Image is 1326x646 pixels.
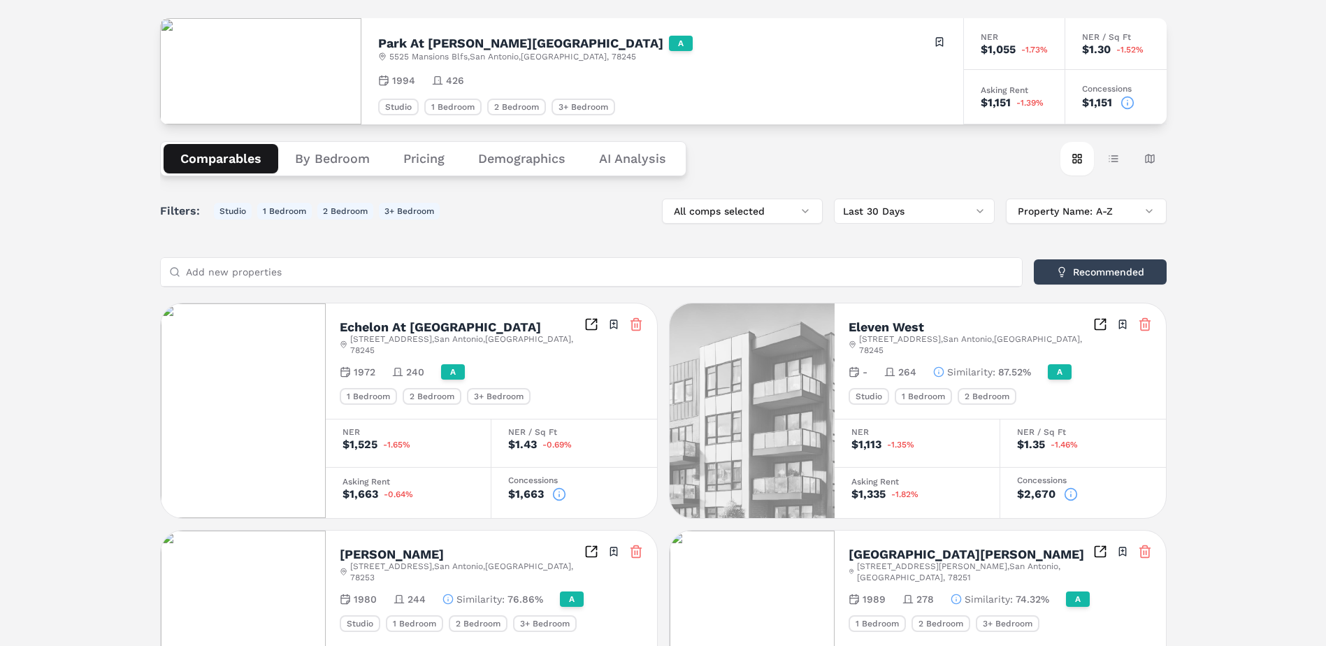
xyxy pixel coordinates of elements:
[891,490,918,498] span: -1.82%
[958,388,1016,405] div: 2 Bedroom
[340,321,541,333] h2: Echelon At [GEOGRAPHIC_DATA]
[947,365,995,379] span: Similarity :
[981,44,1016,55] div: $1,055
[340,548,444,561] h2: [PERSON_NAME]
[408,592,426,606] span: 244
[542,440,572,449] span: -0.69%
[257,203,312,220] button: 1 Bedroom
[508,489,544,500] div: $1,663
[887,440,914,449] span: -1.35%
[863,592,886,606] span: 1989
[849,321,924,333] h2: Eleven West
[441,364,465,380] div: A
[851,439,881,450] div: $1,113
[160,203,208,220] span: Filters:
[1082,85,1150,93] div: Concessions
[343,428,474,436] div: NER
[383,440,410,449] span: -1.65%
[560,591,584,607] div: A
[669,36,693,51] div: A
[508,439,537,450] div: $1.43
[1021,45,1048,54] span: -1.73%
[916,592,934,606] span: 278
[406,365,424,379] span: 240
[487,99,546,115] div: 2 Bedroom
[965,592,1013,606] span: Similarity :
[508,428,640,436] div: NER / Sq Ft
[392,73,415,87] span: 1994
[343,478,474,486] div: Asking Rent
[849,388,889,405] div: Studio
[1017,439,1045,450] div: $1.35
[378,99,419,115] div: Studio
[582,144,683,173] button: AI Analysis
[857,561,1093,583] span: [STREET_ADDRESS][PERSON_NAME] , San Antonio , [GEOGRAPHIC_DATA] , 78251
[379,203,440,220] button: 3+ Bedroom
[386,615,443,632] div: 1 Bedroom
[851,428,983,436] div: NER
[186,258,1014,286] input: Add new properties
[911,615,970,632] div: 2 Bedroom
[851,489,886,500] div: $1,335
[343,439,377,450] div: $1,525
[1093,545,1107,559] a: Inspect Comparables
[981,97,1011,108] div: $1,151
[317,203,373,220] button: 2 Bedroom
[1082,44,1111,55] div: $1.30
[981,33,1048,41] div: NER
[1017,428,1149,436] div: NER / Sq Ft
[976,615,1039,632] div: 3+ Bedroom
[350,561,584,583] span: [STREET_ADDRESS] , San Antonio , [GEOGRAPHIC_DATA] , 78253
[1006,199,1167,224] button: Property Name: A-Z
[895,388,952,405] div: 1 Bedroom
[164,144,278,173] button: Comparables
[461,144,582,173] button: Demographics
[859,333,1093,356] span: [STREET_ADDRESS] , San Antonio , [GEOGRAPHIC_DATA] , 78245
[1016,99,1044,107] span: -1.39%
[340,615,380,632] div: Studio
[898,365,916,379] span: 264
[1066,591,1090,607] div: A
[851,478,983,486] div: Asking Rent
[508,476,640,484] div: Concessions
[1051,440,1078,449] span: -1.46%
[981,86,1048,94] div: Asking Rent
[1082,97,1112,108] div: $1,151
[449,615,507,632] div: 2 Bedroom
[378,37,663,50] h2: Park At [PERSON_NAME][GEOGRAPHIC_DATA]
[863,365,867,379] span: -
[384,490,413,498] span: -0.64%
[584,545,598,559] a: Inspect Comparables
[340,388,397,405] div: 1 Bedroom
[584,317,598,331] a: Inspect Comparables
[446,73,464,87] span: 426
[1116,45,1144,54] span: -1.52%
[513,615,577,632] div: 3+ Bedroom
[354,365,375,379] span: 1972
[456,592,505,606] span: Similarity :
[507,592,543,606] span: 76.86%
[1093,317,1107,331] a: Inspect Comparables
[403,388,461,405] div: 2 Bedroom
[552,99,615,115] div: 3+ Bedroom
[1034,259,1167,285] button: Recommended
[354,592,377,606] span: 1980
[424,99,482,115] div: 1 Bedroom
[998,365,1031,379] span: 87.52%
[387,144,461,173] button: Pricing
[467,388,531,405] div: 3+ Bedroom
[1017,476,1149,484] div: Concessions
[214,203,252,220] button: Studio
[1082,33,1150,41] div: NER / Sq Ft
[278,144,387,173] button: By Bedroom
[662,199,823,224] button: All comps selected
[1017,489,1055,500] div: $2,670
[1016,592,1049,606] span: 74.32%
[849,548,1084,561] h2: [GEOGRAPHIC_DATA][PERSON_NAME]
[389,51,636,62] span: 5525 Mansions Blfs , San Antonio , [GEOGRAPHIC_DATA] , 78245
[1048,364,1072,380] div: A
[350,333,584,356] span: [STREET_ADDRESS] , San Antonio , [GEOGRAPHIC_DATA] , 78245
[849,615,906,632] div: 1 Bedroom
[343,489,378,500] div: $1,663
